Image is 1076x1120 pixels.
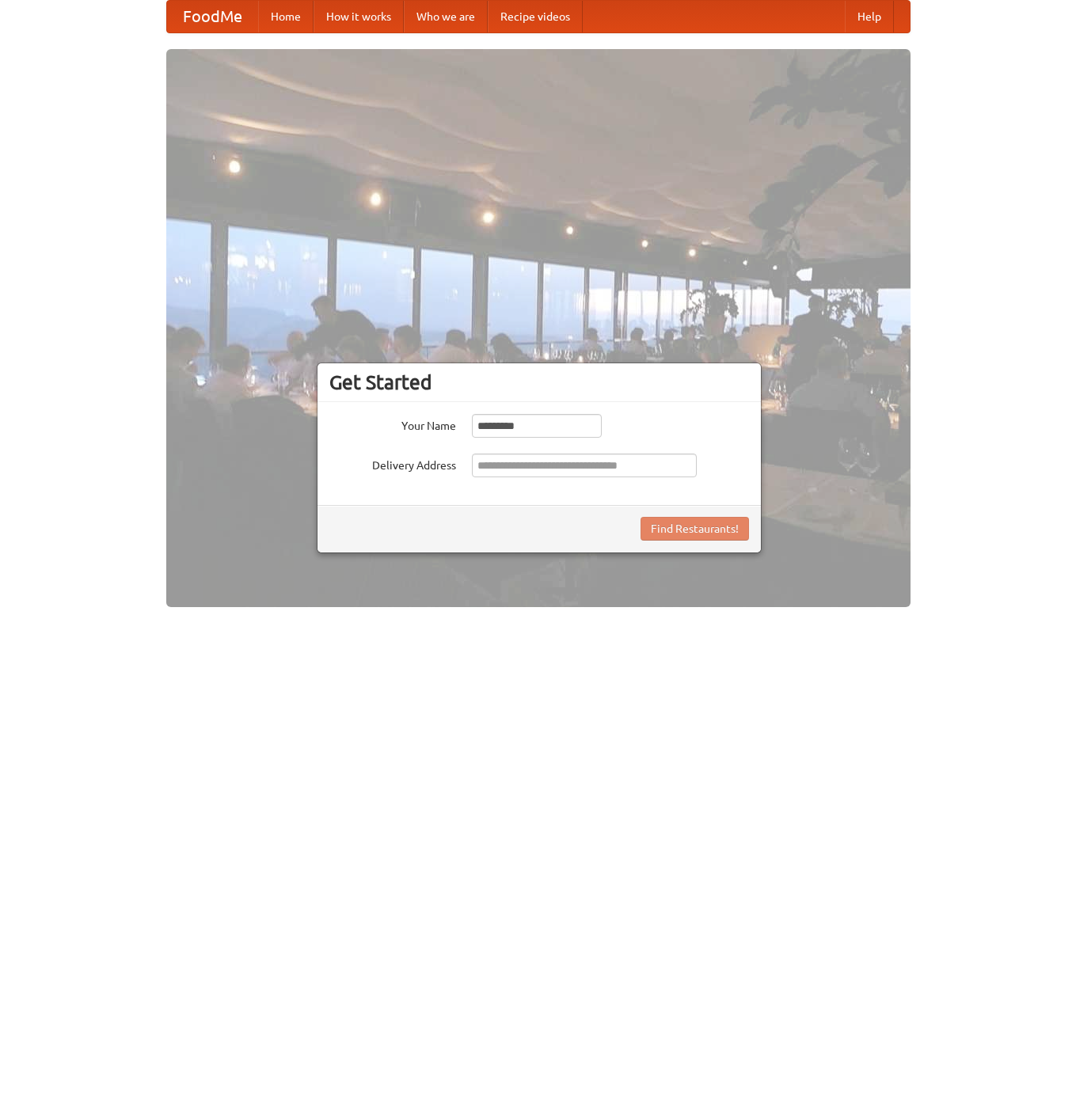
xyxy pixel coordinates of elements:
[641,517,749,541] button: Find Restaurants!
[167,1,258,32] a: FoodMe
[314,1,404,32] a: How it works
[404,1,488,32] a: Who we are
[329,454,456,473] label: Delivery Address
[329,370,749,394] h3: Get Started
[329,414,456,434] label: Your Name
[845,1,894,32] a: Help
[488,1,583,32] a: Recipe videos
[258,1,314,32] a: Home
